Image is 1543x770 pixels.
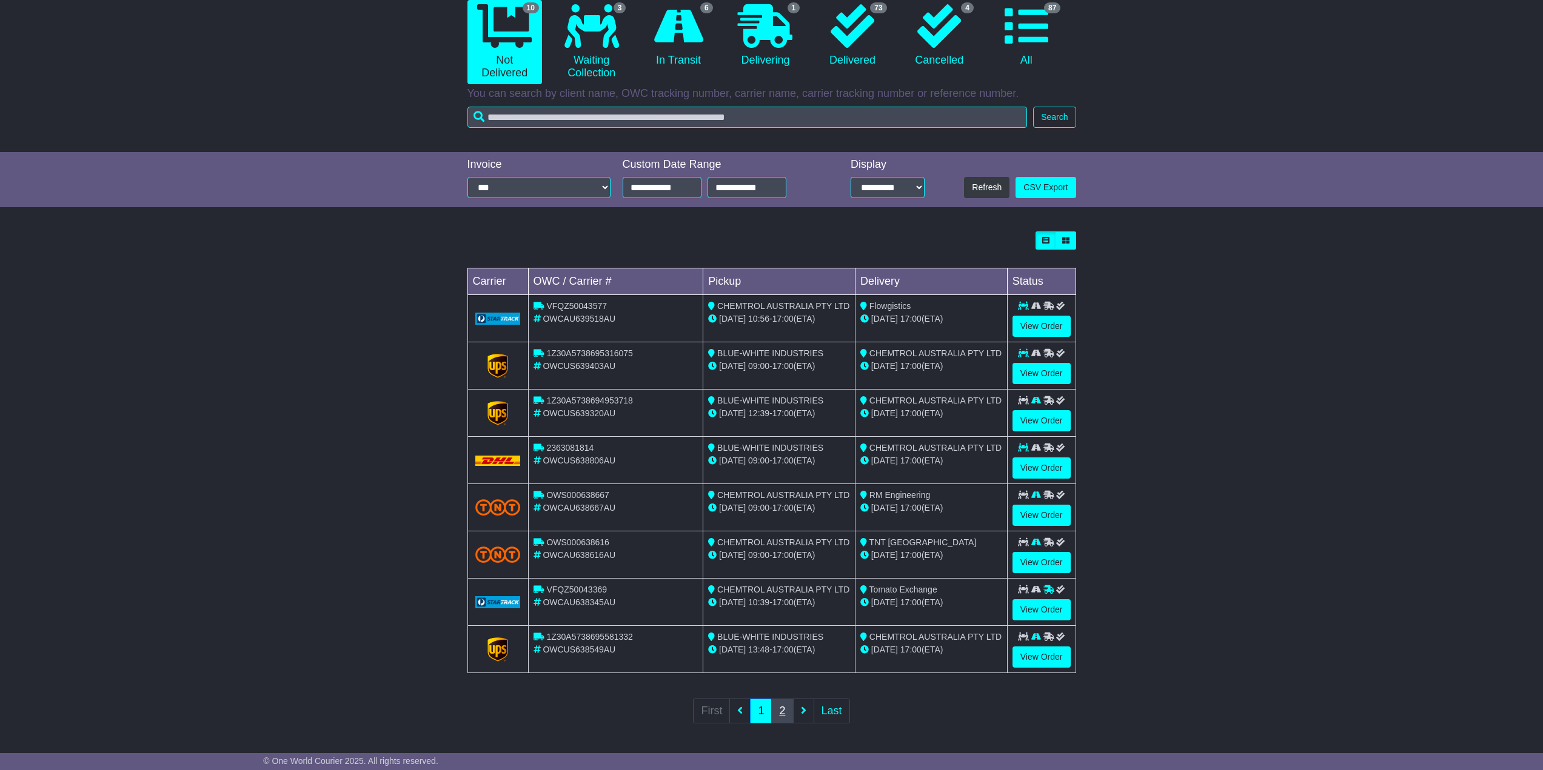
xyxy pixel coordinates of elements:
span: OWCUS638806AU [543,456,615,465]
span: 17:00 [900,361,922,371]
span: 17:00 [900,408,922,418]
span: [DATE] [719,597,746,607]
td: Pickup [703,268,855,295]
span: Tomato Exchange [869,585,937,594]
span: 09:00 [748,550,769,560]
span: © One World Courier 2025. All rights reserved. [263,756,438,766]
span: [DATE] [871,456,898,465]
span: CHEMTROL AUSTRALIA PTY LTD [869,632,1002,642]
div: (ETA) [860,596,1002,609]
span: [DATE] [719,361,746,371]
img: GetCarrierServiceLogo [487,637,508,662]
img: GetCarrierServiceLogo [487,354,508,378]
span: 10 [523,2,539,13]
span: 73 [870,2,886,13]
span: OWCAU638345AU [543,597,615,607]
span: CHEMTROL AUSTRALIA PTY LTD [869,348,1002,358]
span: 09:00 [748,456,769,465]
div: (ETA) [860,502,1002,514]
a: View Order [1012,363,1071,384]
img: TNT_Domestic.png [475,546,521,563]
span: [DATE] [719,645,746,654]
a: View Order [1012,410,1071,431]
span: 17:00 [900,645,922,654]
span: 10:39 [748,597,769,607]
a: View Order [1012,646,1071,668]
span: OWCAU638667AU [543,503,615,513]
div: (ETA) [860,549,1002,562]
span: 09:00 [748,503,769,513]
span: 3 [614,2,626,13]
span: 17:00 [772,645,794,654]
button: Refresh [964,177,1009,198]
span: [DATE] [871,408,898,418]
a: 2 [771,699,793,723]
span: 1Z30A5738695581332 [546,632,632,642]
span: [DATE] [871,361,898,371]
a: CSV Export [1016,177,1076,198]
span: 09:00 [748,361,769,371]
div: Invoice [467,158,611,171]
span: 6 [700,2,713,13]
div: - (ETA) [708,313,850,325]
div: (ETA) [860,454,1002,467]
span: [DATE] [871,314,898,324]
p: You can search by client name, OWC tracking number, carrier name, carrier tracking number or refe... [467,87,1076,101]
span: CHEMTROL AUSTRALIA PTY LTD [869,443,1002,453]
span: BLUE-WHITE INDUSTRIES [717,348,823,358]
span: 17:00 [900,550,922,560]
span: CHEMTROL AUSTRALIA PTY LTD [717,585,849,594]
span: [DATE] [719,314,746,324]
div: - (ETA) [708,643,850,656]
span: 1Z30A5738695316075 [546,348,632,358]
span: 1 [788,2,800,13]
div: - (ETA) [708,454,850,467]
div: (ETA) [860,407,1002,420]
span: [DATE] [719,550,746,560]
td: OWC / Carrier # [528,268,703,295]
span: 17:00 [772,503,794,513]
img: DHL.png [475,456,521,465]
img: TNT_Domestic.png [475,499,521,516]
span: OWCUS639320AU [543,408,615,418]
span: 17:00 [772,456,794,465]
a: View Order [1012,552,1071,573]
span: 13:48 [748,645,769,654]
span: 17:00 [900,314,922,324]
span: OWS000638616 [546,537,609,547]
div: (ETA) [860,313,1002,325]
img: GetCarrierServiceLogo [475,596,521,608]
td: Carrier [467,268,528,295]
td: Status [1007,268,1076,295]
a: View Order [1012,316,1071,337]
div: - (ETA) [708,360,850,373]
span: OWS000638667 [546,490,609,500]
div: - (ETA) [708,502,850,514]
span: [DATE] [871,597,898,607]
span: [DATE] [719,456,746,465]
span: VFQZ50043577 [546,301,607,311]
span: 17:00 [900,456,922,465]
a: 1 [750,699,772,723]
span: CHEMTROL AUSTRALIA PTY LTD [717,301,849,311]
span: 2363081814 [546,443,594,453]
span: VFQZ50043369 [546,585,607,594]
div: - (ETA) [708,596,850,609]
span: BLUE-WHITE INDUSTRIES [717,443,823,453]
span: 17:00 [900,597,922,607]
span: OWCAU639518AU [543,314,615,324]
img: GetCarrierServiceLogo [475,313,521,325]
span: 87 [1044,2,1060,13]
span: CHEMTROL AUSTRALIA PTY LTD [717,490,849,500]
span: CHEMTROL AUSTRALIA PTY LTD [717,537,849,547]
span: Flowgistics [869,301,911,311]
a: View Order [1012,505,1071,526]
span: 12:39 [748,408,769,418]
span: 17:00 [772,597,794,607]
span: 17:00 [772,408,794,418]
span: TNT [GEOGRAPHIC_DATA] [869,537,977,547]
span: 17:00 [772,361,794,371]
span: OWCUS639403AU [543,361,615,371]
span: [DATE] [719,503,746,513]
span: [DATE] [871,645,898,654]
